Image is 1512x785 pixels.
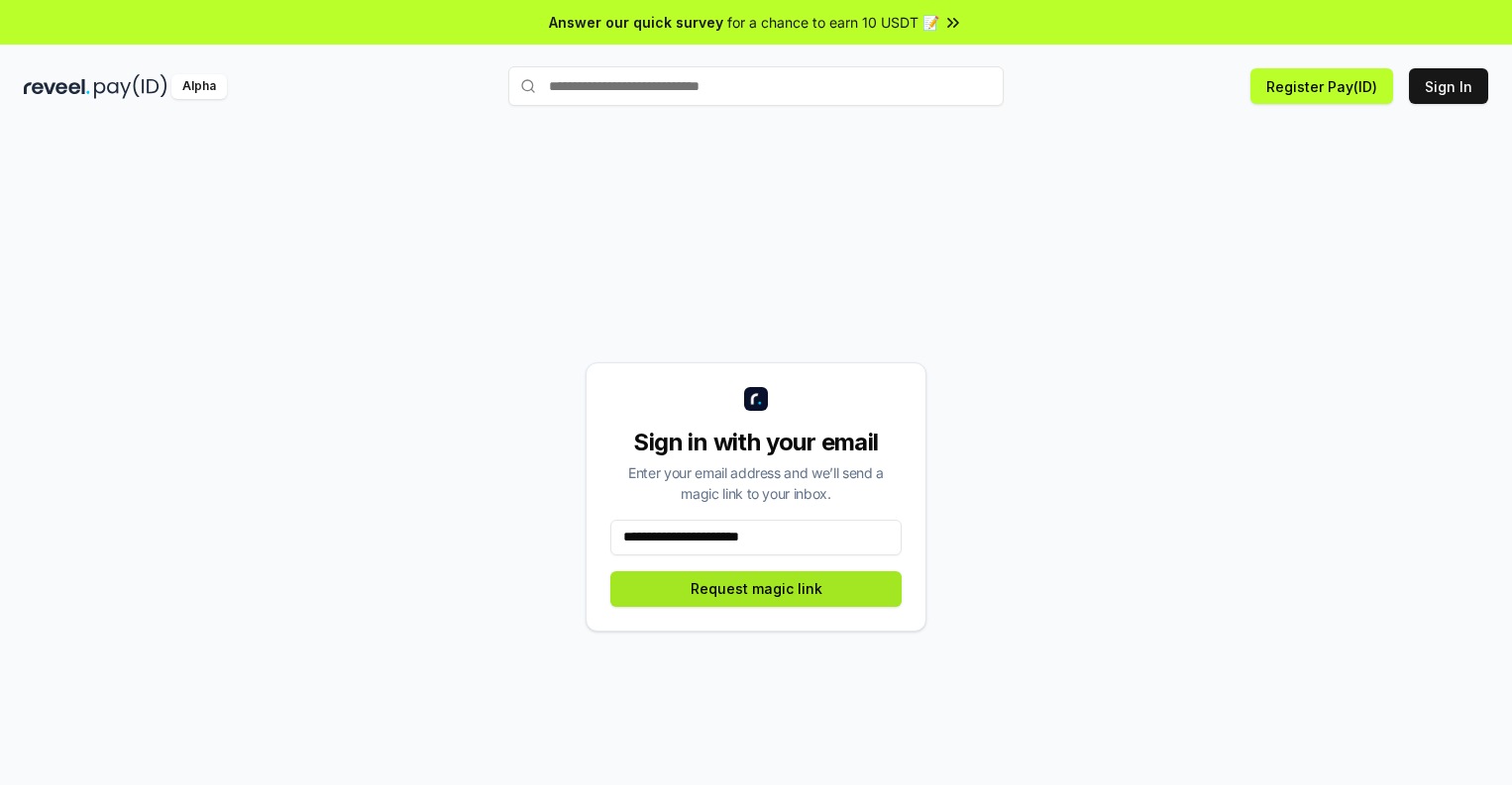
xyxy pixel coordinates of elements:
span: for a chance to earn 10 USDT 📝 [727,12,939,33]
button: Register Pay(ID) [1250,68,1393,104]
div: Enter your email address and we’ll send a magic link to your inbox. [610,462,902,504]
div: Alpha [171,74,227,99]
button: Request magic link [610,571,902,607]
div: Sign in with your email [610,427,902,458]
img: pay_id [94,74,167,99]
img: reveel_dark [24,74,90,99]
img: logo_small [744,387,768,411]
span: Answer our quick survey [549,12,723,33]
button: Sign In [1409,68,1488,104]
